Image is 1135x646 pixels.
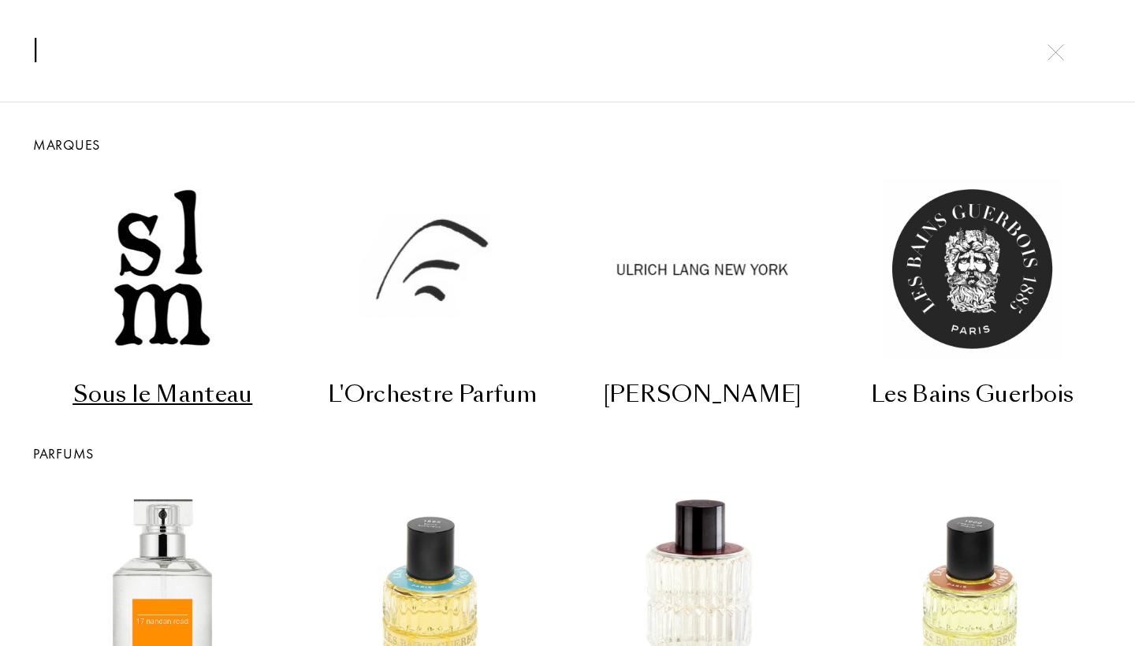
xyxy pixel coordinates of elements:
[567,155,838,411] a: Ulrich Lang[PERSON_NAME]
[28,155,298,411] a: Sous le ManteauSous le Manteau
[298,155,568,411] a: L'Orchestre ParfumL'Orchestre Parfum
[882,179,1062,359] img: Les Bains Guerbois
[342,179,523,359] img: L'Orchestre Parfum
[574,379,832,410] div: [PERSON_NAME]
[838,155,1108,411] a: Les Bains GuerboisLes Bains Guerbois
[16,134,1119,155] div: Marques
[844,379,1102,410] div: Les Bains Guerbois
[34,379,292,410] div: Sous le Manteau
[612,179,793,359] img: Ulrich Lang
[1048,44,1064,61] img: cross.svg
[304,379,562,410] div: L'Orchestre Parfum
[16,443,1119,464] div: Parfums
[73,179,253,359] img: Sous le Manteau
